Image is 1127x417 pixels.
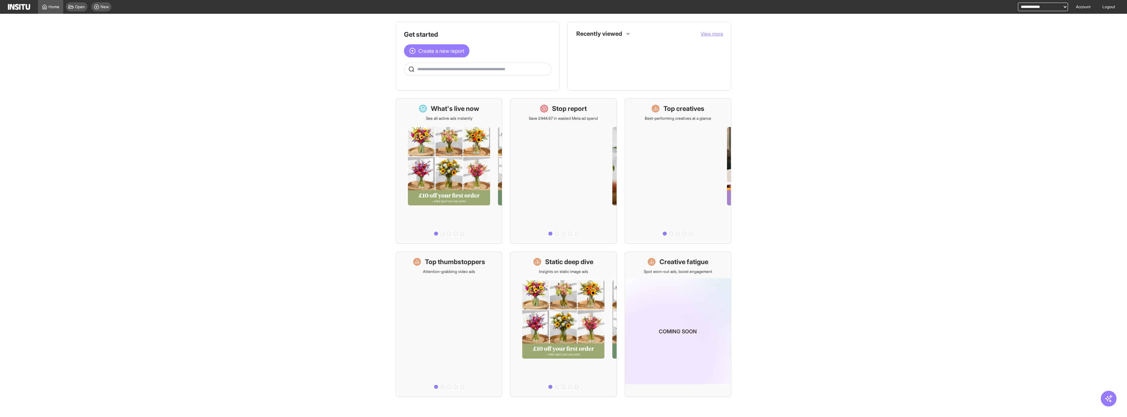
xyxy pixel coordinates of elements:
span: Home [48,4,59,10]
h1: Top thumbstoppers [425,257,485,266]
button: View more [701,31,723,37]
a: What's live nowSee all active ads instantly [396,98,502,244]
button: Create a new report [404,44,469,57]
h1: Top creatives [663,104,704,113]
h1: Static deep dive [545,257,593,266]
a: Top thumbstoppersAttention-grabbing video ads [396,252,502,397]
span: New [101,4,109,10]
p: Attention-grabbing video ads [423,269,475,274]
h1: Get started [404,30,551,39]
span: Open [75,4,85,10]
span: View more [701,31,723,36]
p: Best-performing creatives at a glance [645,116,711,121]
img: Logo [8,4,30,10]
a: Top creativesBest-performing creatives at a glance [625,98,731,244]
p: Insights on static image ads [539,269,588,274]
a: Static deep diveInsights on static image ads [510,252,617,397]
p: See all active ads instantly [426,116,472,121]
h1: Stop report [552,104,587,113]
p: Save £444.67 in wasted Meta ad spend [529,116,598,121]
span: Create a new report [418,47,464,55]
h1: What's live now [431,104,479,113]
a: Stop reportSave £444.67 in wasted Meta ad spend [510,98,617,244]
